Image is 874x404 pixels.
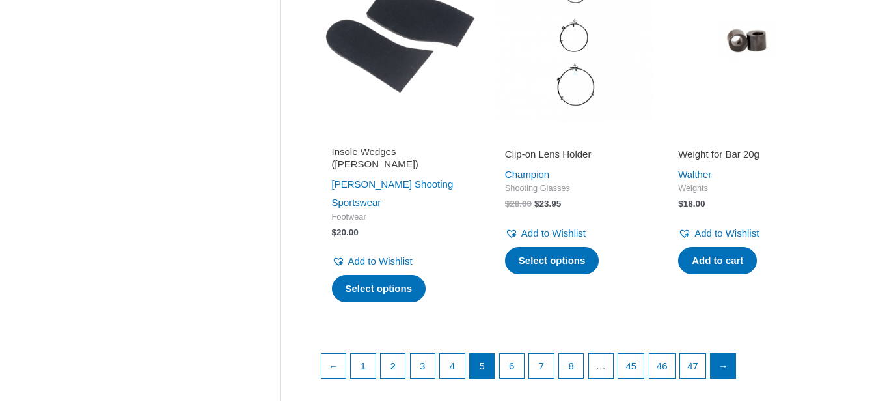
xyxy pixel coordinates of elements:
[678,148,815,166] a: Weight for Bar 20g
[505,199,510,209] span: $
[505,148,642,166] a: Clip-on Lens Holder
[505,130,642,145] iframe: Customer reviews powered by Trustpilot
[678,247,757,274] a: Add to cart: “Weight for Bar 20g”
[521,227,586,238] span: Add to Wishlist
[505,247,599,274] a: Select options for “Clip-on Lens Holder”
[618,354,644,379] a: Page 45
[529,354,554,379] a: Page 7
[694,227,759,238] span: Add to Wishlist
[470,354,495,379] span: Page 5
[678,148,815,161] h2: Weight for Bar 20g
[505,224,586,242] a: Add to Wishlist
[678,199,705,209] bdi: 18.00
[332,130,469,145] iframe: Customer reviews powered by Trustpilot
[505,183,642,194] span: Shooting Glasses
[680,354,705,379] a: Page 47
[678,183,815,194] span: Weights
[649,354,675,379] a: Page 46
[678,224,759,242] a: Add to Wishlist
[332,145,469,176] a: Insole Wedges ([PERSON_NAME])
[534,199,561,209] bdi: 23.95
[678,169,711,180] a: Walther
[332,227,359,237] bdi: 20.00
[505,199,532,209] bdi: 28.00
[381,354,405,379] a: Page 2
[505,148,642,161] h2: Clip-on Lens Holder
[332,275,426,302] a: Select options for “Insole Wedges (SAUER)”
[505,169,549,180] a: Champion
[332,212,469,223] span: Footwear
[351,354,376,379] a: Page 1
[411,354,435,379] a: Page 3
[332,145,469,171] h2: Insole Wedges ([PERSON_NAME])
[332,179,454,208] a: [PERSON_NAME] Shooting Sportswear
[440,354,465,379] a: Page 4
[678,130,815,145] iframe: Customer reviews powered by Trustpilot
[500,354,525,379] a: Page 6
[534,199,539,209] span: $
[559,354,584,379] a: Page 8
[678,199,683,209] span: $
[589,354,614,379] span: …
[332,227,337,237] span: $
[320,353,827,386] nav: Product Pagination
[321,354,346,379] a: ←
[332,252,413,270] a: Add to Wishlist
[348,255,413,267] span: Add to Wishlist
[711,354,735,379] a: →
